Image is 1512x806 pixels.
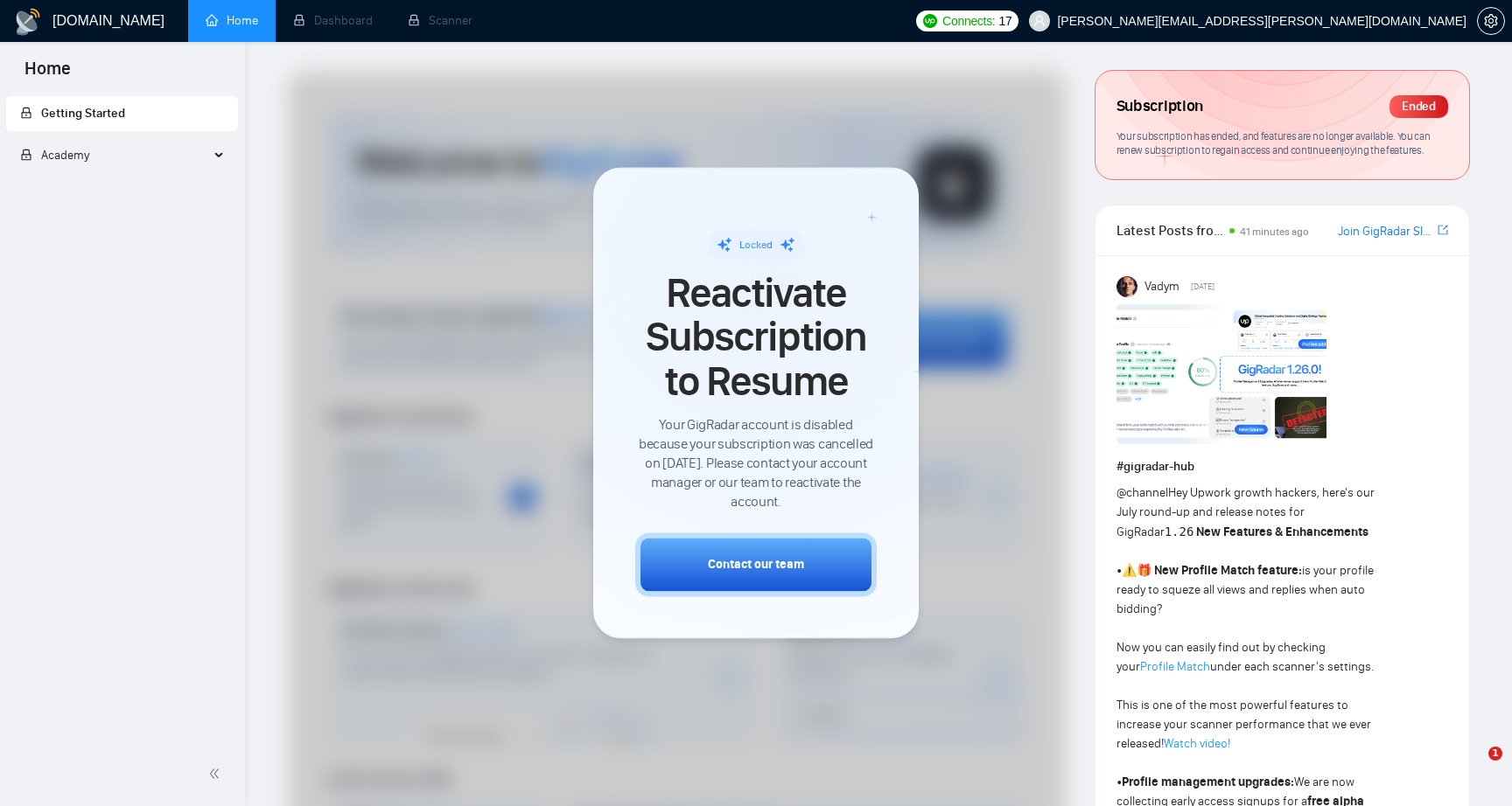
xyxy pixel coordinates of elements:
[1478,14,1504,28] span: setting
[635,416,877,512] span: Your GigRadar account is disabled because your subscription was cancelled on [DATE]. Please conta...
[1144,277,1179,296] span: Vadym
[208,765,226,782] span: double-left
[1165,525,1194,538] code: 1.26
[41,148,89,163] span: Academy
[708,556,804,574] div: Contact our team
[1196,525,1368,539] strong: New Features & Enhancements
[20,107,32,119] span: lock
[1116,457,1448,476] h1: # gigradar-hub
[206,13,258,28] a: homeHome
[20,149,32,161] span: lock
[41,106,125,121] span: Getting Started
[1116,92,1203,122] span: Subscription
[923,14,937,28] img: upwork-logo.png
[1477,14,1505,28] a: setting
[635,533,877,597] button: Contact our team
[998,11,1011,31] span: 17
[1140,659,1210,674] a: Profile Match
[1137,563,1151,578] span: 🎁
[20,148,89,163] span: Academy
[1389,95,1448,118] div: Ended
[1191,279,1214,295] span: [DATE]
[1338,222,1434,241] a: Join GigRadar Slack Community
[1116,129,1431,157] span: Your subscription has ended, and features are no longer available. You can renew subscription to ...
[6,96,238,131] li: Getting Started
[739,239,773,251] span: Locked
[1240,226,1309,238] span: 41 minutes ago
[1154,563,1302,578] strong: New Profile Match feature:
[10,56,85,93] span: Home
[1488,747,1502,761] span: 1
[1116,485,1168,500] span: @channel
[1452,747,1494,789] iframe: Intercom live chat
[1116,219,1224,241] span: Latest Posts from the GigRadar Community
[1033,15,1046,27] span: user
[635,271,877,403] span: Reactivate Subscription to Resume
[1116,304,1326,444] img: F09AC4U7ATU-image.png
[14,8,42,36] img: logo
[1122,775,1294,789] strong: Profile management upgrades:
[1438,223,1448,237] span: export
[1164,736,1230,751] a: Watch video!
[1116,276,1137,297] img: Vadym
[942,11,995,31] span: Connects:
[1477,7,1505,35] button: setting
[1438,222,1448,239] a: export
[1122,563,1137,578] span: ⚠️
